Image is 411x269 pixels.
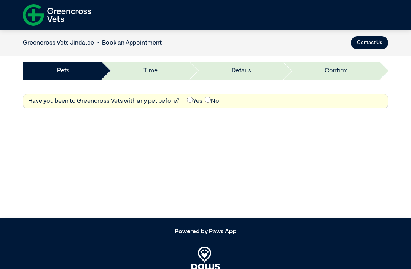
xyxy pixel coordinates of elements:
[351,36,388,49] button: Contact Us
[205,97,219,106] label: No
[23,38,162,48] nav: breadcrumb
[94,38,162,48] li: Book an Appointment
[205,97,211,103] input: No
[57,66,70,75] a: Pets
[187,97,193,103] input: Yes
[28,97,180,106] label: Have you been to Greencross Vets with any pet before?
[23,40,94,46] a: Greencross Vets Jindalee
[23,228,388,236] h5: Powered by Paws App
[23,2,91,28] img: f-logo
[187,97,202,106] label: Yes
